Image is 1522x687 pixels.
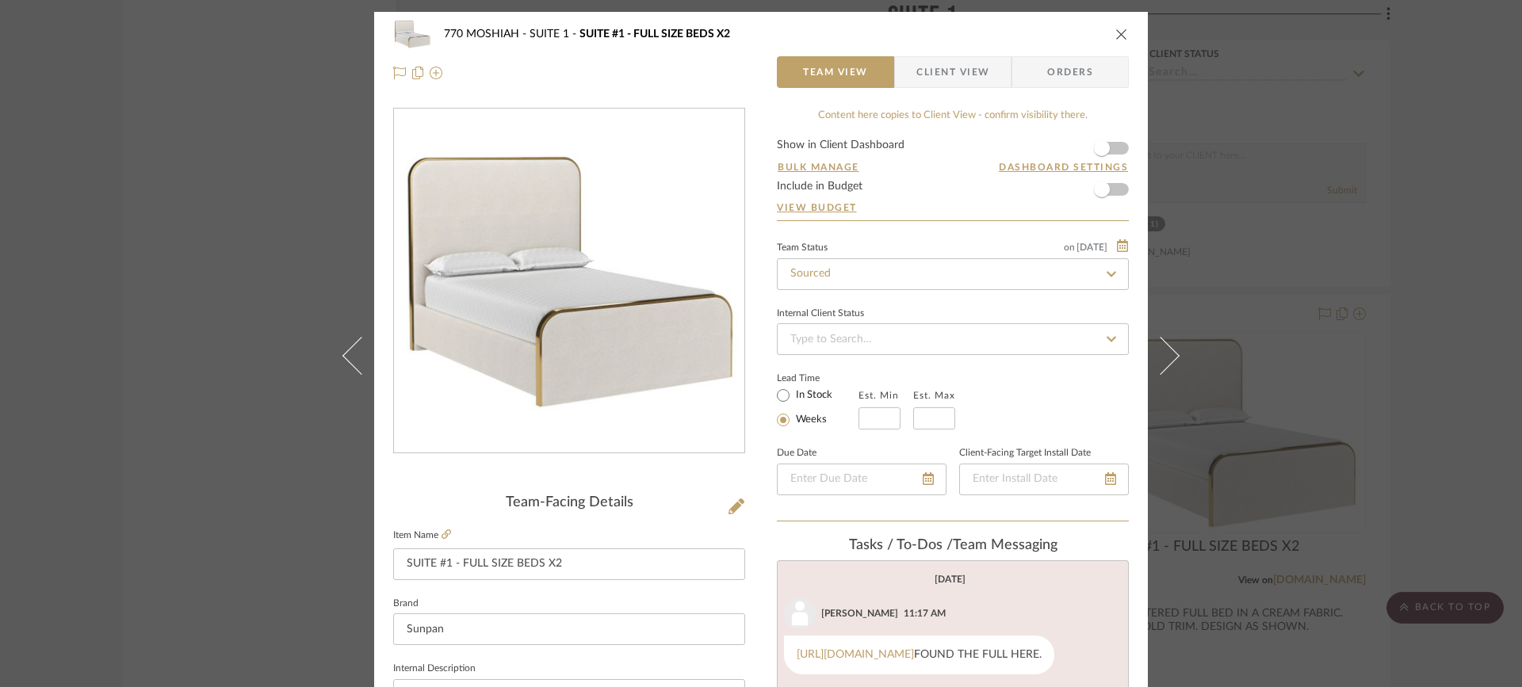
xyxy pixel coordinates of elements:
[394,150,744,414] div: 0
[959,449,1091,457] label: Client-Facing Target Install Date
[777,323,1129,355] input: Type to Search…
[777,310,864,318] div: Internal Client Status
[998,160,1129,174] button: Dashboard Settings
[1115,27,1129,41] button: close
[393,613,745,645] input: Enter Brand
[777,258,1129,290] input: Type to Search…
[393,494,745,512] div: Team-Facing Details
[1030,56,1111,88] span: Orders
[1064,242,1075,252] span: on
[777,371,859,385] label: Lead Time
[777,449,816,457] label: Due Date
[777,385,859,429] mat-radio-group: Select item type
[393,18,431,50] img: cabd12ad-8829-4e33-b860-824b8c2c6ed2_48x40.jpg
[916,56,989,88] span: Client View
[793,413,827,427] label: Weeks
[935,574,966,585] div: [DATE]
[904,606,946,620] div: 11:17 AM
[777,108,1129,124] div: Content here copies to Client View - confirm visibility there.
[793,388,832,403] label: In Stock
[393,548,745,580] input: Enter Item Name
[579,29,730,40] span: SUITE #1 - FULL SIZE BEDS X2
[393,600,419,608] label: Brand
[393,529,451,542] label: Item Name
[821,606,898,620] div: [PERSON_NAME]
[444,29,530,40] span: 770 MOSHIAH
[777,201,1129,214] a: View Budget
[777,160,860,174] button: Bulk Manage
[1075,242,1109,253] span: [DATE]
[913,390,955,401] label: Est. Max
[803,56,868,88] span: Team View
[777,244,828,252] div: Team Status
[530,29,579,40] span: SUITE 1
[849,538,953,552] span: Tasks / To-Dos /
[959,464,1129,495] input: Enter Install Date
[777,537,1129,555] div: team Messaging
[394,150,744,414] img: cabd12ad-8829-4e33-b860-824b8c2c6ed2_436x436.jpg
[784,597,816,629] img: user_avatar.png
[777,464,946,495] input: Enter Due Date
[859,390,899,401] label: Est. Min
[393,665,476,673] label: Internal Description
[797,649,914,660] a: [URL][DOMAIN_NAME]
[784,635,1054,674] div: FOUND THE FULL HERE.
